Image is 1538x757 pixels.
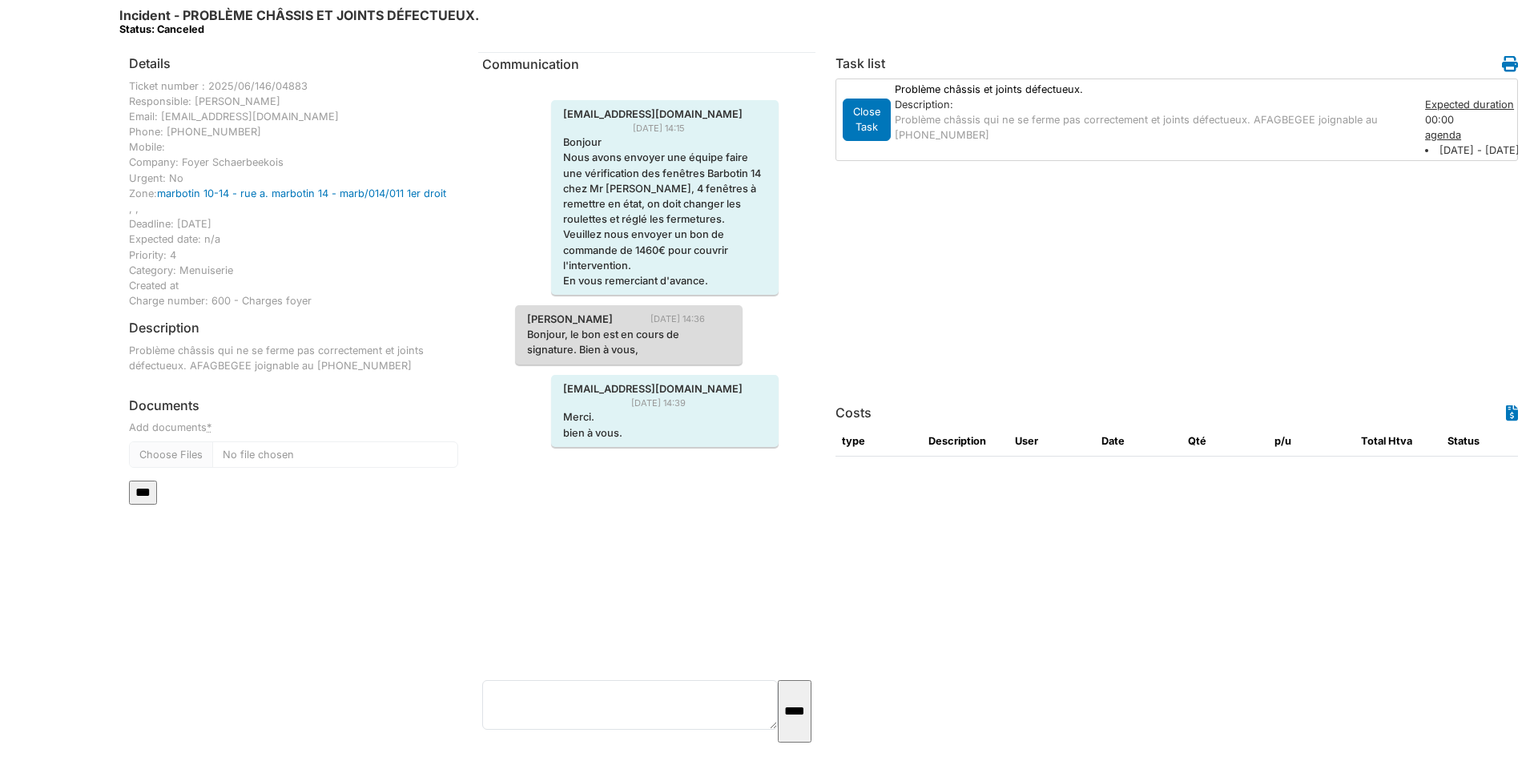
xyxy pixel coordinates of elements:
[1502,56,1518,72] i: Work order
[835,427,922,456] th: type
[631,397,698,410] span: [DATE] 14:39
[551,107,755,122] span: [EMAIL_ADDRESS][DOMAIN_NAME]
[1095,427,1182,456] th: Date
[1009,427,1095,456] th: User
[129,343,458,373] p: Problème châssis qui ne se ferme pas correctement et joints défectueux. AFAGBEGEE joignable au [P...
[129,420,211,435] label: Add documents
[1268,427,1355,456] th: p/u
[922,427,1009,456] th: Description
[515,312,625,327] span: [PERSON_NAME]
[633,122,697,135] span: [DATE] 14:15
[835,56,885,71] h6: Task list
[527,327,731,357] p: Bonjour, le bon est en cours de signature. Bien à vous,
[119,23,479,35] div: Status: Canceled
[887,82,1417,97] div: Problème châssis et joints défectueux.
[551,381,755,397] span: [EMAIL_ADDRESS][DOMAIN_NAME]
[157,187,446,199] a: marbotin 10-14 - rue a. marbotin 14 - marb/014/011 1er droit
[650,312,717,326] span: [DATE] 14:36
[1441,427,1528,456] th: Status
[1182,427,1268,456] th: Qté
[119,8,479,36] h6: Incident - PROBLÈME CHÂSSIS ET JOINTS DÉFECTUEUX.
[482,56,579,72] span: translation missing: en.communication.communication
[129,56,171,71] h6: Details
[843,110,891,127] a: Close Task
[835,405,872,421] h6: Costs
[853,106,880,133] span: translation missing: en.todo.action.close_task
[563,409,767,440] p: Merci. bien à vous.
[895,97,1409,112] div: Description:
[129,79,458,309] div: Ticket number : 2025/06/146/04883 Responsible: [PERSON_NAME] Email: [EMAIL_ADDRESS][DOMAIN_NAME] ...
[1388,435,1412,447] span: translation missing: en.HTVA
[129,398,458,413] h6: Documents
[129,320,199,336] h6: Description
[207,421,211,433] abbr: required
[895,112,1409,143] p: Problème châssis qui ne se ferme pas correctement et joints défectueux. AFAGBEGEE joignable au [P...
[563,135,767,288] p: Bonjour Nous avons envoyer une équipe faire une vérification des fenêtres Barbotin 14 chez Mr [PE...
[1361,435,1386,447] span: translation missing: en.total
